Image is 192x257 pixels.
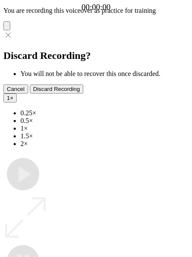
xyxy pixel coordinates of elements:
button: Discard Recording [30,85,84,93]
button: Cancel [3,85,28,93]
li: 1.5× [20,132,189,140]
h2: Discard Recording? [3,50,189,61]
li: 1× [20,125,189,132]
a: 00:00:00 [81,3,111,12]
li: 2× [20,140,189,148]
li: You will not be able to recover this once discarded. [20,70,189,78]
p: You are recording this voiceover as practice for training [3,7,189,15]
li: 0.25× [20,109,189,117]
span: 1 [7,95,10,101]
button: 1× [3,93,17,102]
li: 0.5× [20,117,189,125]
